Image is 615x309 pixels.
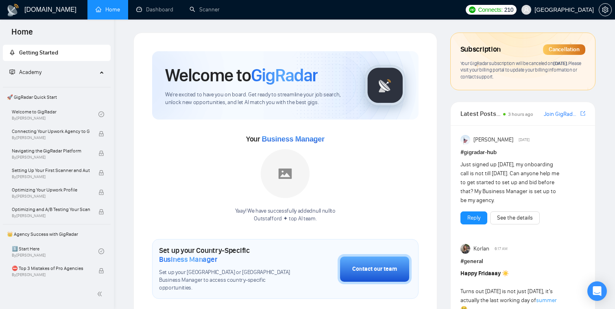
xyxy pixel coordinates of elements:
[98,111,104,117] span: check-circle
[7,4,20,17] img: logo
[98,209,104,215] span: lock
[365,65,406,106] img: gigradar-logo.png
[12,174,90,179] span: By [PERSON_NAME]
[599,3,612,16] button: setting
[235,215,336,223] p: Outstafford ✦ top AI team .
[3,45,111,61] li: Getting Started
[98,131,104,137] span: lock
[495,245,508,252] span: 6:17 AM
[159,255,217,264] span: Business Manager
[4,89,110,105] span: 🚀 GigRadar Quick Start
[12,194,90,199] span: By [PERSON_NAME]
[235,207,336,223] div: Yaay! We have successfully added null null to
[599,7,611,13] span: setting
[246,135,325,144] span: Your
[497,213,533,222] a: See the details
[467,213,480,222] a: Reply
[12,213,90,218] span: By [PERSON_NAME]
[165,64,318,86] h1: Welcome to
[460,160,560,205] div: Just signed up [DATE], my onboarding call is not till [DATE]. Can anyone help me to get started t...
[473,244,489,253] span: Korlan
[12,155,90,160] span: By [PERSON_NAME]
[460,60,581,80] span: Your GigRadar subscription will be canceled Please visit your billing portal to update your billi...
[547,60,568,66] span: on
[165,91,352,107] span: We're excited to have you on board. Get ready to streamline your job search, unlock new opportuni...
[159,269,297,292] span: Set up your [GEOGRAPHIC_DATA] or [GEOGRAPHIC_DATA] Business Manager to access country-specific op...
[98,248,104,254] span: check-circle
[251,64,318,86] span: GigRadar
[338,254,412,284] button: Contact our team
[478,5,502,14] span: Connects:
[12,272,90,277] span: By [PERSON_NAME]
[352,265,397,274] div: Contact our team
[460,270,501,277] strong: Happy Fridaaay
[4,226,110,242] span: 👑 Agency Success with GigRadar
[190,6,220,13] a: searchScanner
[469,7,475,13] img: upwork-logo.png
[159,246,297,264] h1: Set up your Country-Specific
[587,281,607,301] div: Open Intercom Messenger
[12,127,90,135] span: Connecting Your Upwork Agency to GigRadar
[19,69,41,76] span: Academy
[523,7,529,13] span: user
[536,297,557,304] a: summer
[19,49,58,56] span: Getting Started
[519,136,530,144] span: [DATE]
[9,50,15,55] span: rocket
[12,205,90,213] span: Optimizing and A/B Testing Your Scanner for Better Results
[12,242,98,260] a: 1️⃣ Start HereBy[PERSON_NAME]
[599,7,612,13] a: setting
[9,69,41,76] span: Academy
[96,6,120,13] a: homeHome
[12,147,90,155] span: Navigating the GigRadar Platform
[5,26,39,43] span: Home
[98,150,104,156] span: lock
[490,211,540,224] button: See the details
[12,105,98,123] a: Welcome to GigRadarBy[PERSON_NAME]
[580,110,585,118] a: export
[508,111,533,117] span: 3 hours ago
[544,110,579,119] a: Join GigRadar Slack Community
[460,43,501,57] span: Subscription
[12,186,90,194] span: Optimizing Your Upwork Profile
[460,211,487,224] button: Reply
[98,268,104,274] span: lock
[553,60,568,66] span: [DATE] .
[98,170,104,176] span: lock
[261,149,310,198] img: placeholder.png
[543,44,585,55] div: Cancellation
[460,135,470,145] img: Anisuzzaman Khan
[460,244,470,254] img: Korlan
[136,6,173,13] a: dashboardDashboard
[12,135,90,140] span: By [PERSON_NAME]
[9,69,15,75] span: fund-projection-screen
[460,148,585,157] h1: # gigradar-hub
[502,270,509,277] span: ☀️
[460,109,501,119] span: Latest Posts from the GigRadar Community
[97,290,105,298] span: double-left
[504,5,513,14] span: 210
[98,189,104,195] span: lock
[460,257,585,266] h1: # general
[12,166,90,174] span: Setting Up Your First Scanner and Auto-Bidder
[473,135,513,144] span: [PERSON_NAME]
[262,135,324,143] span: Business Manager
[580,110,585,117] span: export
[12,264,90,272] span: ⛔ Top 3 Mistakes of Pro Agencies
